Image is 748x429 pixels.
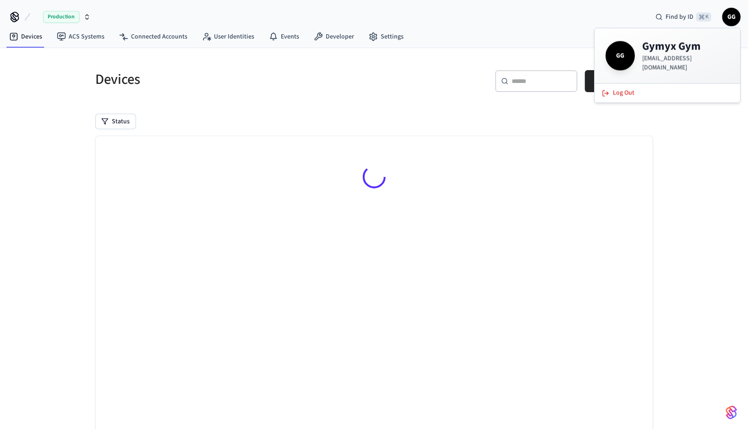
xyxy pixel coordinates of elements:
[726,405,737,420] img: SeamLogoGradient.69752ec5.svg
[43,11,80,23] span: Production
[696,12,711,22] span: ⌘ K
[262,28,306,45] a: Events
[112,28,195,45] a: Connected Accounts
[648,9,719,25] div: Find by ID⌘ K
[49,28,112,45] a: ACS Systems
[96,114,136,129] button: Status
[596,86,738,101] button: Log Out
[2,28,49,45] a: Devices
[607,43,633,69] span: GG
[722,8,741,26] button: GG
[666,12,693,22] span: Find by ID
[585,70,653,92] button: Add Devices
[723,9,740,25] span: GG
[642,39,729,54] h4: Gymyx Gym
[361,28,411,45] a: Settings
[195,28,262,45] a: User Identities
[642,54,729,72] p: [EMAIL_ADDRESS][DOMAIN_NAME]
[306,28,361,45] a: Developer
[96,70,369,89] h5: Devices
